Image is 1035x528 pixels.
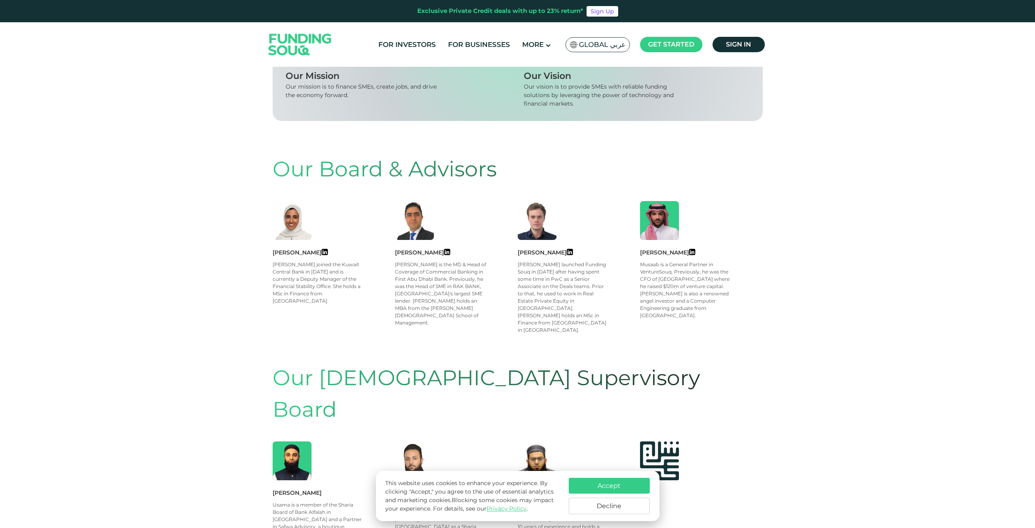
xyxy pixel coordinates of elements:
[518,261,610,334] div: [PERSON_NAME] launched Funding Souq in [DATE] after having spent some time in PwC as a Senior Ass...
[273,248,395,257] div: [PERSON_NAME]
[518,441,557,480] img: Member Image
[273,156,497,182] span: Our Board & Advisors
[433,505,528,512] span: For details, see our .
[273,261,365,305] div: [PERSON_NAME] joined the Kuwait Central Bank in [DATE] and is currently a Deputy Manager of the F...
[713,37,765,52] a: Sign in
[376,38,438,51] a: For Investors
[522,40,544,49] span: More
[648,40,694,48] span: Get started
[524,69,750,83] div: Our Vision
[726,40,751,48] span: Sign in
[286,83,444,100] div: Our mission is to finance SMEs, create jobs, and drive the economy forward.
[487,505,527,512] a: Privacy Policy
[260,24,340,65] img: Logo
[395,441,434,480] img: Member Image
[385,496,554,512] span: Blocking some cookies may impact your experience.
[640,201,679,240] img: Member Image
[273,365,700,422] span: Our [DEMOGRAPHIC_DATA] Supervisory Board
[385,479,560,513] p: This website uses cookies to enhance your experience. By clicking "Accept," you agree to the use ...
[587,6,618,17] a: Sign Up
[286,69,512,83] div: Our Mission
[579,40,625,49] span: Global عربي
[518,201,557,240] img: Member Image
[273,201,312,240] img: Member Image
[640,261,732,319] div: Musaab is a General Partner in VentureSouq. Previously, he was the CFO of [GEOGRAPHIC_DATA] where...
[570,41,577,48] img: SA Flag
[518,248,640,257] div: [PERSON_NAME]
[417,6,583,16] div: Exclusive Private Credit deals with up to 23% return*
[273,441,312,480] img: Member Image
[395,261,487,327] div: [PERSON_NAME] is the MD & Head of Coverage of Commercial Banking in First Abu Dhabi Bank. Previou...
[446,38,512,51] a: For Businesses
[395,201,434,240] img: Member Image
[640,248,763,257] div: [PERSON_NAME]
[569,498,650,514] button: Decline
[524,83,682,108] div: Our vision is to provide SMEs with reliable funding solutions by leveraging the power of technolo...
[640,441,679,480] img: Member Image
[273,488,395,497] div: [PERSON_NAME]
[395,248,518,257] div: [PERSON_NAME]
[569,478,650,494] button: Accept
